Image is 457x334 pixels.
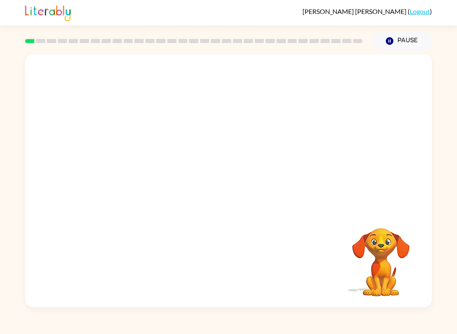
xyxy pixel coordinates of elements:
[340,215,422,297] video: Your browser must support playing .mp4 files to use Literably. Please try using another browser.
[25,3,71,21] img: Literably
[302,7,408,15] span: [PERSON_NAME] [PERSON_NAME]
[372,32,432,50] button: Pause
[410,7,430,15] a: Logout
[302,7,432,15] div: ( )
